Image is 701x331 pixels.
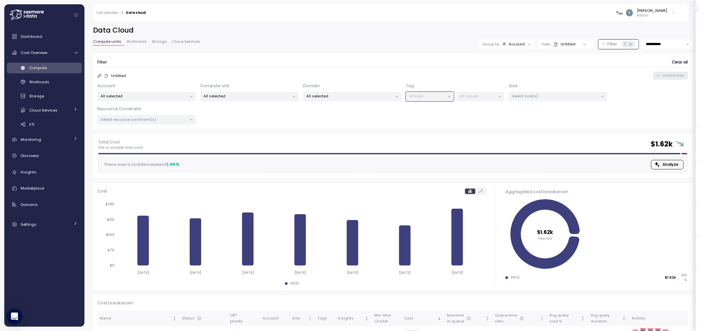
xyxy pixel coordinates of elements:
[172,316,177,321] div: Not sorted
[21,202,38,207] span: Domains
[242,270,253,275] tspan: [DATE]
[7,165,82,179] a: Insights
[98,145,143,150] p: Flat vs variable data costs
[7,46,82,59] a: Cost Overview
[624,41,626,47] p: 1
[7,77,82,88] a: Workloads
[7,63,82,73] a: Compute
[97,300,688,306] p: Cost breakdown
[7,149,82,163] a: Discovery
[307,93,392,99] p: All selected
[111,73,126,78] p: Untitled
[101,117,187,122] p: Select resource constraint(s)
[549,313,580,324] div: Avg query load %
[679,273,687,282] p: 100 %
[598,39,639,49] div: Filter1
[137,270,149,275] tspan: [DATE]
[581,316,585,321] div: Not sorted
[29,65,47,70] span: Compute
[402,311,444,326] th: CostSorted descending
[29,79,49,85] span: Workloads
[492,311,547,326] th: Queue timeratioNot sorted
[72,13,80,17] button: Collapse navigation
[637,13,667,18] p: Admin
[107,217,114,222] tspan: $210
[460,93,495,99] p: All values
[102,161,179,168] div: There was a cost decrease of
[7,133,82,146] a: Monitoring
[96,11,118,14] a: Cost overview
[404,316,436,321] div: Cost
[335,311,372,326] th: InsightsNot sorted
[97,188,107,194] p: Cost
[651,160,684,169] button: Analyze
[512,93,598,99] p: Select size(s)
[482,41,500,47] p: Group by:
[172,40,200,43] span: Cloud Services
[665,275,676,280] p: $1.62k
[616,9,623,16] img: 676124322ce2d31a078e3b71.PNG
[672,58,688,67] span: Clear all
[485,316,490,321] div: Not sorted
[93,40,121,43] span: Compute units
[7,218,82,231] a: Settings
[97,106,141,112] p: Resource Constraint
[182,316,225,321] div: Status
[29,122,35,127] span: ETL
[200,83,229,89] p: Compute unit
[509,41,525,47] div: Account
[263,316,287,321] div: Account
[166,161,179,168] div: 2.86 %
[7,182,82,195] a: Marketplace
[230,313,257,324] div: OPT priority
[608,41,618,47] p: Filter
[21,153,39,158] span: Discovery
[663,72,684,79] span: Create View
[317,316,333,321] div: Tags
[204,93,290,99] p: All selected
[7,198,82,211] a: Domains
[98,139,143,145] p: Total Cost
[651,140,673,149] h2: $ 1.62k
[21,34,42,39] span: Dashboard
[409,93,445,99] p: All keys
[626,9,633,16] img: ACg8ocKvqwnLMA34EL5-0z6HW-15kcrLxT5Mmx2M21tMPLYJnykyAQ=s96-c
[554,41,575,47] div: Untitled
[21,222,36,227] span: Settings
[126,11,146,14] div: Data cloud
[632,316,686,321] div: Activity
[308,316,312,321] div: Not sorted
[622,316,626,321] div: Not sorted
[437,316,442,321] div: Sorted descending
[447,313,484,324] div: Max time in queue
[542,41,551,47] p: View:
[290,281,299,286] div: PROD
[509,83,518,89] p: Size
[406,83,414,89] p: Tag
[127,40,147,43] span: Workloads
[511,275,520,280] div: PROD
[7,30,82,43] a: Dashboard
[110,263,114,267] tspan: $0
[152,40,167,43] span: Storage
[537,229,553,236] tspan: $1.62k
[444,311,492,326] th: Max timein queueNot sorted
[399,270,410,275] tspan: [DATE]
[29,108,58,113] span: Cloud Services
[671,58,688,67] button: Clear all
[106,233,114,237] tspan: $140
[637,8,667,13] div: [PERSON_NAME]
[121,11,123,15] div: >
[495,313,539,324] div: Queue time ratio
[303,83,320,89] p: Domain
[347,270,358,275] tspan: [DATE]
[294,270,306,275] tspan: [DATE]
[21,50,47,55] span: Cost Overview
[374,313,399,324] div: Min-Max Cluster
[21,186,44,191] span: Marketplace
[505,189,687,195] div: Aggregated cost breakdown
[21,169,36,175] span: Insights
[100,316,171,321] div: Name
[101,93,187,99] p: All selected
[290,311,315,326] th: SizeNot sorted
